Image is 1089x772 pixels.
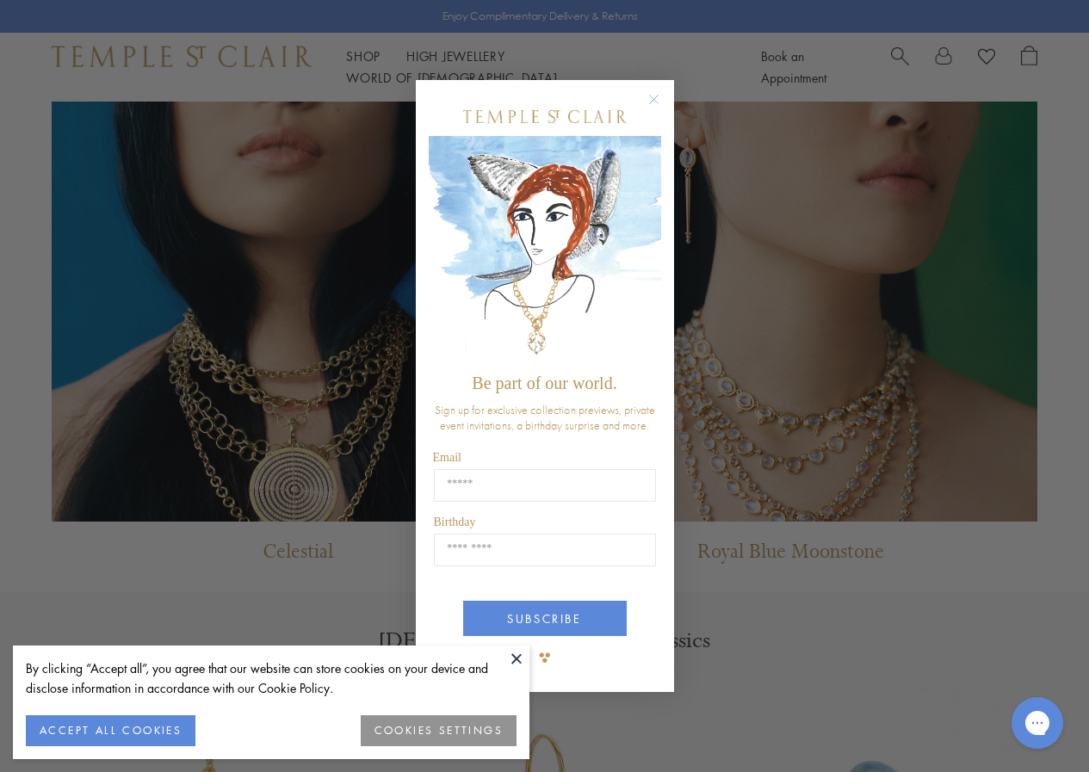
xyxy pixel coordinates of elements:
span: Be part of our world. [472,374,616,392]
div: By clicking “Accept all”, you agree that our website can store cookies on your device and disclos... [26,658,517,698]
button: ACCEPT ALL COOKIES [26,715,195,746]
button: Close dialog [652,97,673,119]
button: COOKIES SETTINGS [361,715,517,746]
span: Birthday [434,516,476,528]
iframe: Gorgias live chat messenger [1003,691,1072,755]
img: TSC [528,640,562,675]
span: Email [433,451,461,464]
input: Email [434,469,656,502]
img: Temple St. Clair [463,110,627,123]
span: Sign up for exclusive collection previews, private event invitations, a birthday surprise and more. [435,402,655,433]
img: c4a9eb12-d91a-4d4a-8ee0-386386f4f338.jpeg [429,136,661,366]
button: SUBSCRIBE [463,601,627,636]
